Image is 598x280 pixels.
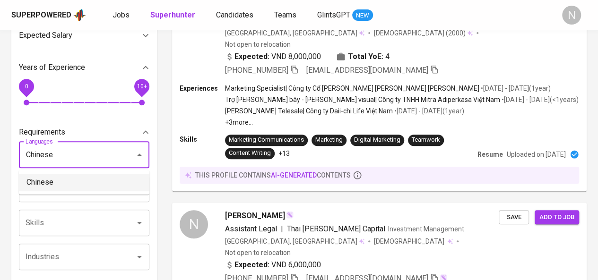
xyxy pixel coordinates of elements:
p: this profile contains contents [195,170,351,180]
div: Marketing [315,136,343,144]
div: Marketing Communications [229,136,304,144]
img: app logo [73,8,86,22]
p: Skills [180,135,225,144]
b: Total YoE: [348,51,383,62]
span: 10+ [137,83,147,89]
div: [GEOGRAPHIC_DATA], [GEOGRAPHIC_DATA] [225,237,364,246]
p: [PERSON_NAME] Telesale | Công ty Daii-chi Life Việt Nam [225,106,393,116]
span: [DEMOGRAPHIC_DATA] [374,237,446,246]
a: Superhunter [150,9,197,21]
span: AI-generated [271,171,317,179]
div: Expected Salary [19,24,149,47]
li: Chinese [19,174,149,191]
span: [PERSON_NAME] [225,210,285,221]
span: [PHONE_NUMBER] [225,66,288,75]
button: Add to job [535,210,579,225]
p: Resume [477,150,503,159]
span: [DEMOGRAPHIC_DATA] [374,28,446,38]
a: GlintsGPT NEW [317,9,373,21]
p: • [DATE] - [DATE] ( <1 years ) [500,95,579,104]
p: • [DATE] - [DATE] ( 1 year ) [393,106,464,116]
a: Teams [274,9,298,21]
div: (2000) [374,28,473,38]
div: Requirements [19,123,149,142]
div: [GEOGRAPHIC_DATA], [GEOGRAPHIC_DATA] [225,28,364,38]
p: Not open to relocation [225,248,291,257]
span: Thai [PERSON_NAME] Capital [287,224,385,233]
b: Expected: [234,51,269,62]
div: Digital Marketing [354,136,400,144]
div: Superpowered [11,10,71,21]
span: Investment Management [388,225,464,233]
span: Add to job [539,212,574,223]
span: Candidates [216,10,253,19]
p: Uploaded on [DATE] [507,150,566,159]
span: Assistant Legal [225,224,277,233]
span: NEW [352,11,373,20]
div: Teamwork [412,136,440,144]
b: Superhunter [150,10,195,19]
img: magic_wand.svg [286,211,294,219]
button: Close [133,148,146,161]
p: Trợ [PERSON_NAME] bày - [PERSON_NAME] visual | Công ty TNHH Mitra Adiperkasa Việt Nam [225,95,500,104]
p: Not open to relocation [225,40,291,49]
span: Teams [274,10,296,19]
p: Expected Salary [19,30,72,41]
div: N [562,6,581,25]
button: Open [133,250,146,263]
p: Requirements [19,127,65,138]
a: Candidates [216,9,255,21]
div: N [180,210,208,238]
p: Marketing Specialist | Công ty Cổ [PERSON_NAME] [PERSON_NAME] [PERSON_NAME] [225,84,479,93]
div: VND 8,000,000 [225,51,321,62]
p: Years of Experience [19,62,85,73]
p: Experiences [180,84,225,93]
a: Jobs [113,9,131,21]
span: Save [503,212,524,223]
button: Save [499,210,529,225]
span: GlintsGPT [317,10,350,19]
span: | [281,223,283,235]
button: Open [133,216,146,229]
span: 0 [25,83,28,89]
p: • [DATE] - [DATE] ( 1 year ) [479,84,551,93]
p: +13 [278,149,290,158]
div: Content Writing [229,149,271,158]
span: 4 [385,51,390,62]
span: Jobs [113,10,130,19]
p: +3 more ... [225,118,579,127]
a: Superpoweredapp logo [11,8,86,22]
b: Expected: [234,259,269,271]
div: Years of Experience [19,58,149,77]
span: [EMAIL_ADDRESS][DOMAIN_NAME] [306,66,428,75]
div: VND 6,000,000 [225,259,321,271]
